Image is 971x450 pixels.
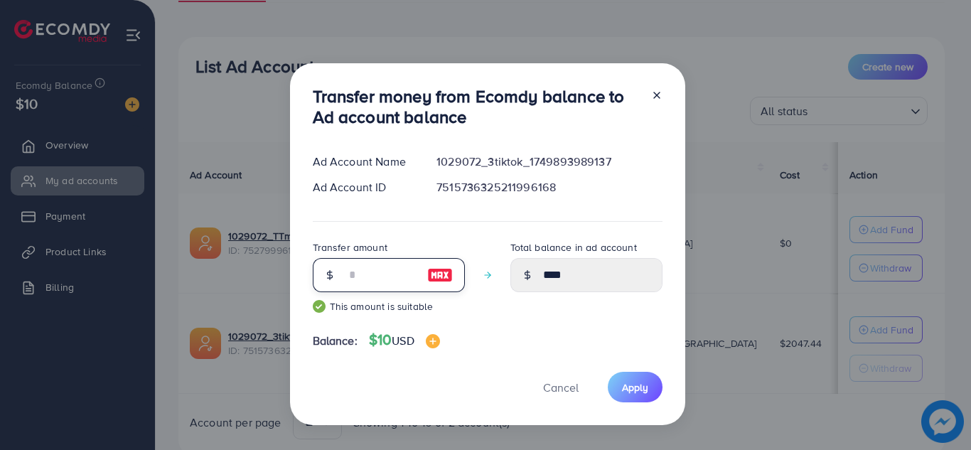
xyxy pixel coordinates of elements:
h3: Transfer money from Ecomdy balance to Ad account balance [313,86,640,127]
small: This amount is suitable [313,299,465,314]
span: Cancel [543,380,579,395]
button: Apply [608,372,662,402]
span: USD [392,333,414,348]
span: Balance: [313,333,358,349]
div: 1029072_3tiktok_1749893989137 [425,154,673,170]
h4: $10 [369,331,440,349]
label: Total balance in ad account [510,240,637,255]
img: image [426,334,440,348]
label: Transfer amount [313,240,387,255]
div: Ad Account Name [301,154,426,170]
img: image [427,267,453,284]
img: guide [313,300,326,313]
span: Apply [622,380,648,395]
div: 7515736325211996168 [425,179,673,195]
button: Cancel [525,372,596,402]
div: Ad Account ID [301,179,426,195]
